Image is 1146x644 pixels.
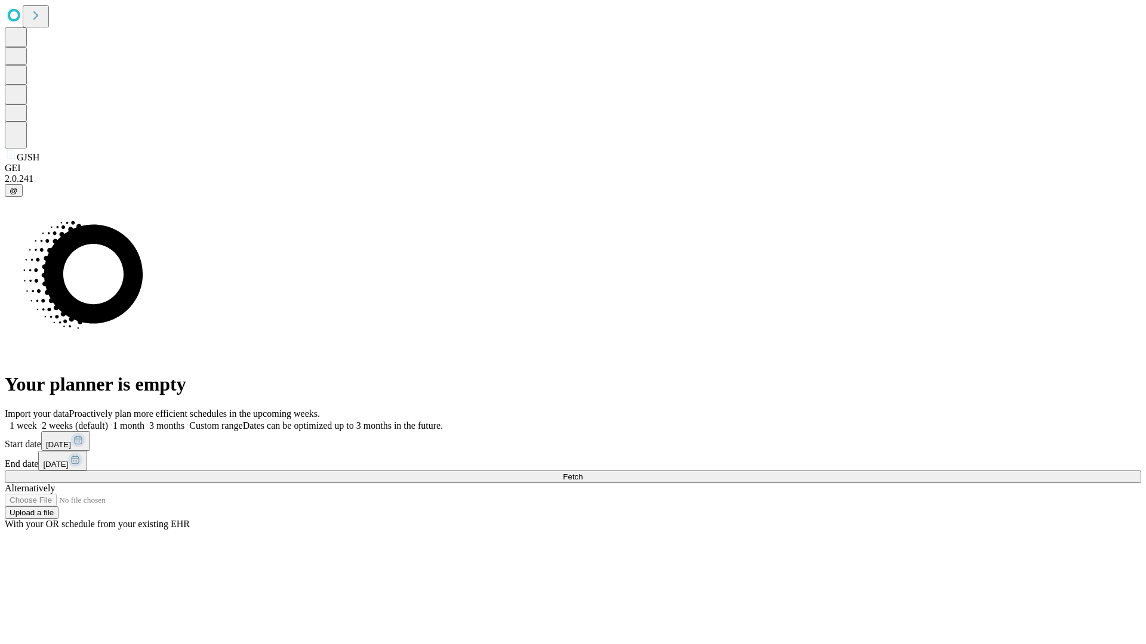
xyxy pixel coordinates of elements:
span: 1 month [113,420,144,431]
span: GJSH [17,152,39,162]
span: [DATE] [46,440,71,449]
div: 2.0.241 [5,174,1141,184]
span: Fetch [563,472,583,481]
span: @ [10,186,18,195]
button: Upload a file [5,506,58,519]
h1: Your planner is empty [5,373,1141,395]
span: Proactively plan more efficient schedules in the upcoming weeks. [69,408,320,419]
span: Import your data [5,408,69,419]
span: 1 week [10,420,37,431]
button: Fetch [5,470,1141,483]
span: 3 months [149,420,184,431]
button: [DATE] [41,431,90,451]
div: Start date [5,431,1141,451]
div: GEI [5,163,1141,174]
span: Alternatively [5,483,55,493]
button: [DATE] [38,451,87,470]
span: Dates can be optimized up to 3 months in the future. [243,420,443,431]
div: End date [5,451,1141,470]
span: With your OR schedule from your existing EHR [5,519,190,529]
span: Custom range [189,420,242,431]
span: 2 weeks (default) [42,420,108,431]
span: [DATE] [43,460,68,469]
button: @ [5,184,23,197]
